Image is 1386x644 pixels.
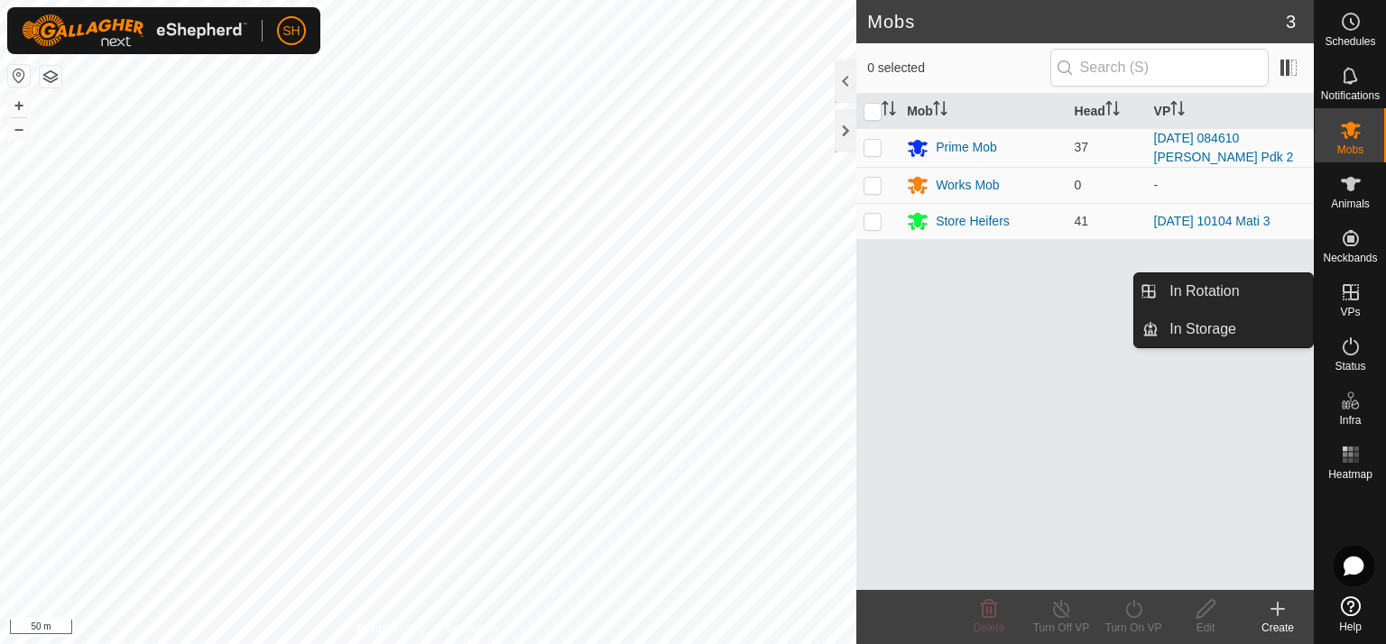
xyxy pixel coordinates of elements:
[1147,94,1314,129] th: VP
[40,66,61,87] button: Map Layers
[1328,469,1372,480] span: Heatmap
[1154,131,1294,164] a: [DATE] 084610 [PERSON_NAME] Pdk 2
[1159,311,1313,347] a: In Storage
[1075,140,1089,154] span: 37
[1315,589,1386,639] a: Help
[1340,307,1360,317] span: VPs
[1169,318,1236,340] span: In Storage
[1169,281,1239,302] span: In Rotation
[1134,273,1313,309] li: In Rotation
[8,95,30,116] button: +
[1097,620,1169,636] div: Turn On VP
[282,22,300,41] span: SH
[1331,198,1370,209] span: Animals
[933,104,947,118] p-sorticon: Activate to sort
[8,118,30,140] button: –
[1242,620,1314,636] div: Create
[867,59,1049,78] span: 0 selected
[936,176,1000,195] div: Works Mob
[1286,8,1296,35] span: 3
[1323,253,1377,263] span: Neckbands
[1339,415,1361,426] span: Infra
[936,138,997,157] div: Prime Mob
[974,621,1005,634] span: Delete
[1335,361,1365,372] span: Status
[1337,144,1363,155] span: Mobs
[1105,104,1120,118] p-sorticon: Activate to sort
[1154,214,1270,228] a: [DATE] 10104 Mati 3
[446,621,499,637] a: Contact Us
[1067,94,1147,129] th: Head
[867,11,1286,32] h2: Mobs
[1147,167,1314,203] td: -
[1321,90,1380,101] span: Notifications
[1159,273,1313,309] a: In Rotation
[1075,214,1089,228] span: 41
[1325,36,1375,47] span: Schedules
[882,104,896,118] p-sorticon: Activate to sort
[1170,104,1185,118] p-sorticon: Activate to sort
[8,65,30,87] button: Reset Map
[22,14,247,47] img: Gallagher Logo
[1169,620,1242,636] div: Edit
[1075,178,1082,192] span: 0
[1050,49,1269,87] input: Search (S)
[1025,620,1097,636] div: Turn Off VP
[936,212,1010,231] div: Store Heifers
[1339,621,1362,632] span: Help
[357,621,425,637] a: Privacy Policy
[1134,311,1313,347] li: In Storage
[900,94,1067,129] th: Mob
